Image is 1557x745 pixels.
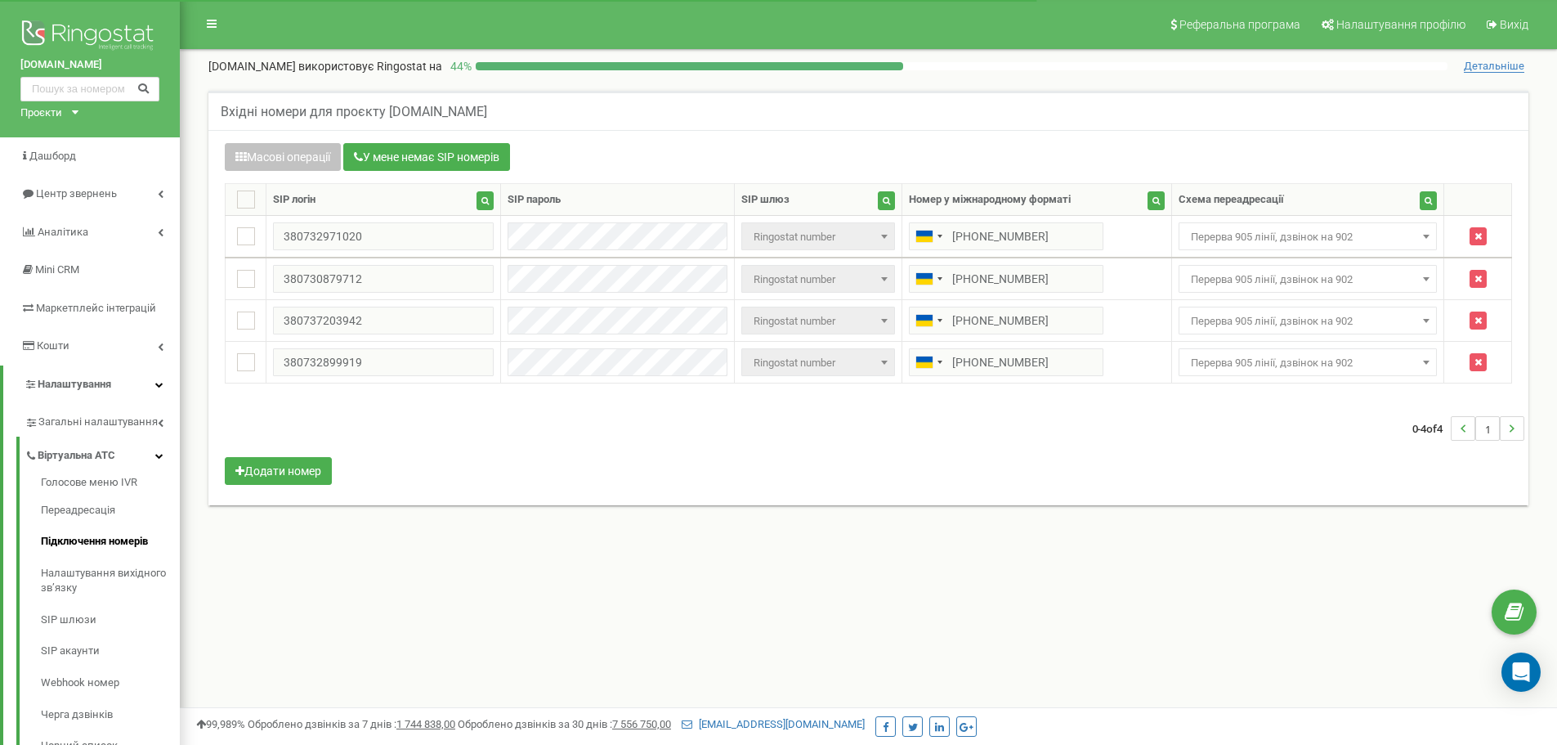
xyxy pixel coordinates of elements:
[500,184,734,216] th: SIP пароль
[37,339,69,352] span: Кошти
[1179,222,1437,250] span: Перерва 905 лінії, дзвінок на 902
[1475,416,1500,441] li: 1
[396,718,455,730] u: 1 744 838,00
[38,226,88,238] span: Аналiтика
[458,718,671,730] span: Оброблено дзвінків за 30 днів :
[1184,226,1431,249] span: Перерва 905 лінії, дзвінок на 902
[20,77,159,101] input: Пошук за номером
[741,222,896,250] span: Ringostat number
[910,307,947,334] div: Telephone country code
[29,150,76,162] span: Дашборд
[41,699,180,731] a: Черга дзвінків
[741,192,790,208] div: SIP шлюз
[41,475,180,495] a: Голосове меню IVR
[248,718,455,730] span: Оброблено дзвінків за 7 днів :
[1336,18,1465,31] span: Налаштування профілю
[41,604,180,636] a: SIP шлюзи
[41,495,180,527] a: Переадресація
[910,349,947,375] div: Telephone country code
[1464,60,1524,73] span: Детальніше
[20,57,159,73] a: [DOMAIN_NAME]
[1179,18,1300,31] span: Реферальна програма
[741,265,896,293] span: Ringostat number
[1412,416,1451,441] span: 0-4 4
[273,192,315,208] div: SIP логін
[1426,421,1437,436] span: of
[909,192,1071,208] div: Номер у міжнародному форматі
[35,263,79,276] span: Mini CRM
[1179,192,1284,208] div: Схема переадресації
[1179,265,1437,293] span: Перерва 905 лінії, дзвінок на 902
[196,718,245,730] span: 99,989%
[25,437,180,470] a: Віртуальна АТС
[1500,18,1528,31] span: Вихід
[1179,348,1437,376] span: Перерва 905 лінії, дзвінок на 902
[442,58,476,74] p: 44 %
[909,348,1103,376] input: 050 123 4567
[38,378,111,390] span: Налаштування
[1184,310,1431,333] span: Перерва 905 лінії, дзвінок на 902
[747,352,890,375] span: Ringostat number
[38,415,158,430] span: Загальні налаштування
[747,268,890,291] span: Ringostat number
[221,105,487,119] h5: Вхідні номери для проєкту [DOMAIN_NAME]
[612,718,671,730] u: 7 556 750,00
[909,265,1103,293] input: 050 123 4567
[909,307,1103,334] input: 050 123 4567
[1501,653,1541,692] div: Open Intercom Messenger
[225,143,341,171] button: Масові операції
[41,526,180,558] a: Підключення номерів
[741,307,896,334] span: Ringostat number
[20,16,159,57] img: Ringostat logo
[1412,400,1524,457] nav: ...
[36,187,117,200] span: Центр звернень
[3,366,180,404] a: Налаштування
[38,448,115,464] span: Віртуальна АТС
[747,226,890,249] span: Ringostat number
[225,457,332,485] button: Додати номер
[741,348,896,376] span: Ringostat number
[343,143,510,171] button: У мене немає SIP номерів
[41,635,180,667] a: SIP акаунти
[910,223,947,249] div: Telephone country code
[36,302,156,314] span: Маркетплейс інтеграцій
[20,105,62,121] div: Проєкти
[41,558,180,604] a: Налаштування вихідного зв’язку
[298,60,442,73] span: використовує Ringostat на
[909,222,1103,250] input: 050 123 4567
[41,667,180,699] a: Webhook номер
[1179,307,1437,334] span: Перерва 905 лінії, дзвінок на 902
[910,266,947,292] div: Telephone country code
[208,58,442,74] p: [DOMAIN_NAME]
[25,403,180,437] a: Загальні налаштування
[747,310,890,333] span: Ringostat number
[682,718,865,730] a: [EMAIL_ADDRESS][DOMAIN_NAME]
[1184,352,1431,375] span: Перерва 905 лінії, дзвінок на 902
[1184,268,1431,291] span: Перерва 905 лінії, дзвінок на 902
